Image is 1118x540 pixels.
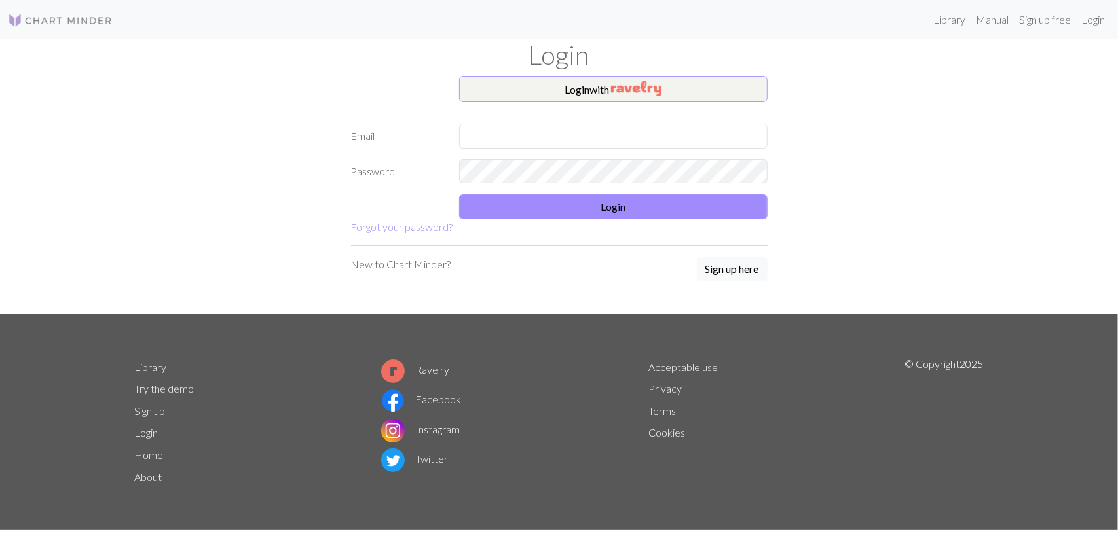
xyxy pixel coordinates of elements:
[1014,7,1076,33] a: Sign up free
[135,426,158,439] a: Login
[381,419,405,442] img: Instagram logo
[928,7,971,33] a: Library
[459,76,768,102] button: Loginwith
[351,221,453,233] a: Forgot your password?
[459,194,768,219] button: Login
[381,359,405,383] img: Ravelry logo
[697,257,768,281] button: Sign up here
[381,393,461,405] a: Facebook
[381,423,460,435] a: Instagram
[343,159,451,184] label: Password
[648,405,676,417] a: Terms
[135,361,167,373] a: Library
[343,124,451,149] label: Email
[648,382,682,395] a: Privacy
[904,356,983,488] p: © Copyright 2025
[135,448,164,461] a: Home
[611,81,661,96] img: Ravelry
[697,257,768,283] a: Sign up here
[135,405,166,417] a: Sign up
[381,448,405,472] img: Twitter logo
[648,361,718,373] a: Acceptable use
[1076,7,1110,33] a: Login
[351,257,451,272] p: New to Chart Minder?
[8,12,113,28] img: Logo
[135,382,195,395] a: Try the demo
[381,363,449,376] a: Ravelry
[381,389,405,412] img: Facebook logo
[971,7,1014,33] a: Manual
[381,452,448,465] a: Twitter
[135,471,162,483] a: About
[127,39,992,71] h1: Login
[648,426,685,439] a: Cookies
